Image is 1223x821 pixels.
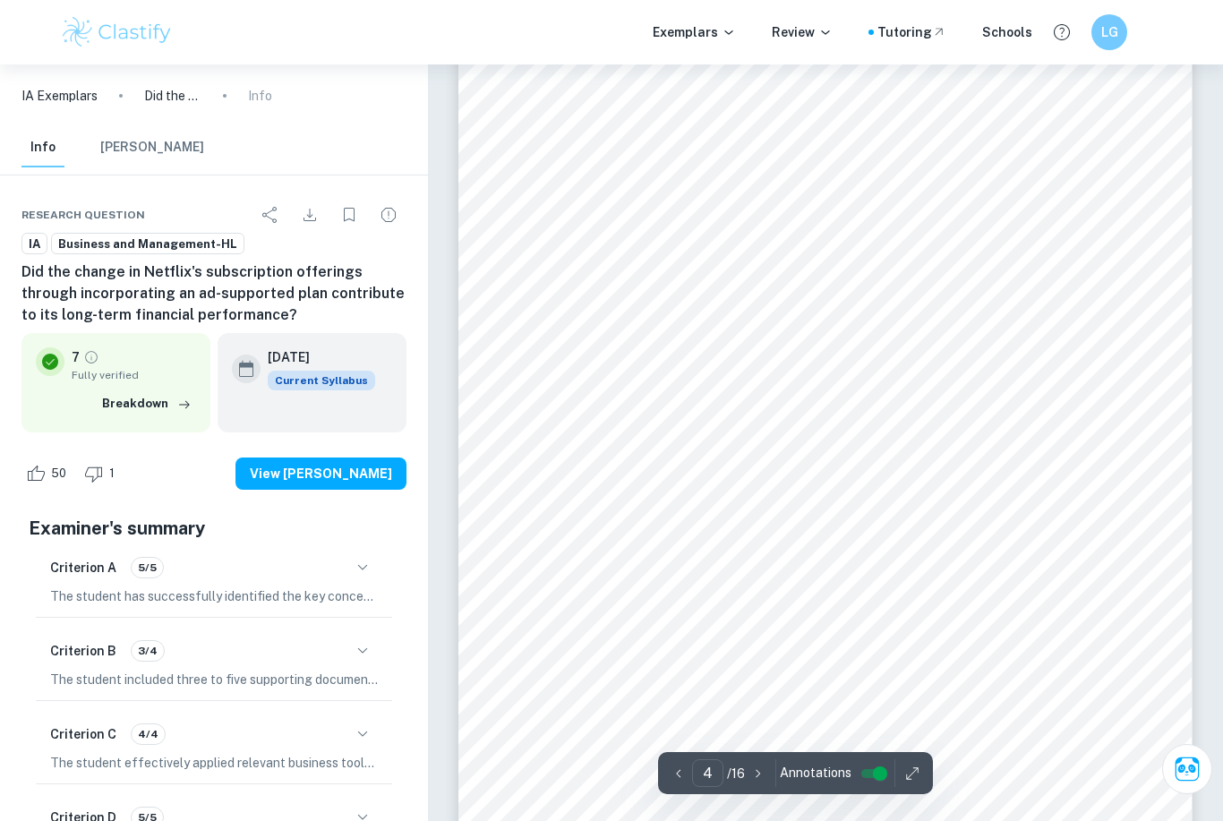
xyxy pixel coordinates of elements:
span: 1 [99,465,124,483]
span: Fully verified [72,367,196,383]
h6: Did the change in Netflix's subscription offerings through incorporating an ad-supported plan con... [21,261,406,326]
div: Bookmark [331,197,367,233]
span: Business and Management-HL [52,235,244,253]
div: Like [21,459,76,488]
h6: Criterion C [50,724,116,744]
div: Report issue [371,197,406,233]
div: Dislike [80,459,124,488]
button: [PERSON_NAME] [100,128,204,167]
button: Ask Clai [1162,744,1212,794]
a: Grade fully verified [83,349,99,365]
p: Info [248,86,272,106]
div: This exemplar is based on the current syllabus. Feel free to refer to it for inspiration/ideas wh... [268,371,375,390]
h6: Criterion A [50,558,116,577]
button: Help and Feedback [1047,17,1077,47]
h6: [DATE] [268,347,361,367]
p: Did the change in Netflix's subscription offerings through incorporating an ad-supported plan con... [144,86,201,106]
h5: Examiner's summary [29,515,399,542]
span: IA [22,235,47,253]
button: Breakdown [98,390,196,417]
p: Exemplars [653,22,736,42]
h6: Criterion B [50,641,116,661]
p: 7 [72,347,80,367]
p: Review [772,22,833,42]
a: IA [21,233,47,255]
p: The student effectively applied relevant business tools, such as SWOT analysis and [PERSON_NAME] ... [50,753,378,773]
button: View [PERSON_NAME] [235,458,406,490]
a: Business and Management-HL [51,233,244,255]
span: 50 [41,465,76,483]
div: Share [252,197,288,233]
span: Research question [21,207,145,223]
a: IA Exemplars [21,86,98,106]
span: 5/5 [132,560,163,576]
span: Annotations [780,764,851,783]
div: Download [292,197,328,233]
button: Info [21,128,64,167]
span: 3/4 [132,643,164,659]
h6: LG [1099,22,1120,42]
span: 4/4 [132,726,165,742]
p: / 16 [727,764,745,783]
img: Clastify logo [60,14,174,50]
a: Schools [982,22,1032,42]
span: Current Syllabus [268,371,375,390]
button: LG [1091,14,1127,50]
p: The student has successfully identified the key concept of change, which is clearly articulated i... [50,586,378,606]
a: Tutoring [877,22,946,42]
p: The student included three to five supporting documents, specifically four, from credible sources... [50,670,378,689]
